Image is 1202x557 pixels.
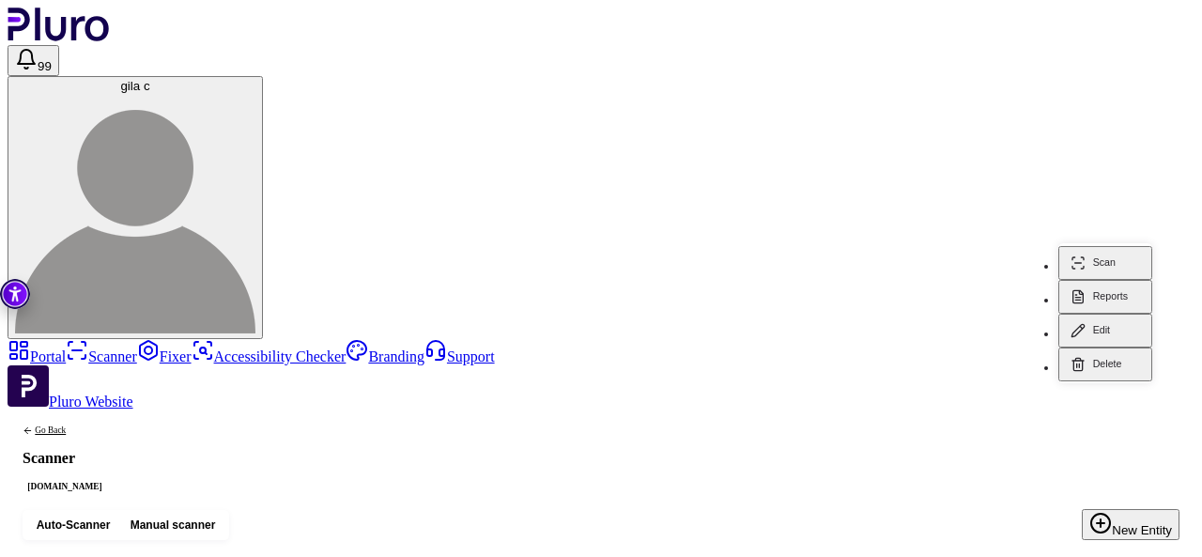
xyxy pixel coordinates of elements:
[192,348,347,364] a: Accessibility Checker
[8,394,133,410] a: Open Pluro Website
[1058,348,1152,381] button: Delete
[8,348,66,364] a: Portal
[131,518,216,533] span: Manual scanner
[1058,314,1152,348] button: Edit
[346,348,424,364] a: Branding
[1058,246,1152,280] button: Scan
[23,425,107,436] a: Back to previous screen
[8,45,59,76] button: Open notifications, you have 124 new notifications
[15,93,255,333] img: gila c
[23,451,107,466] h1: Scanner
[66,348,137,364] a: Scanner
[1082,509,1179,540] button: New Entity
[8,76,263,339] button: gila cgila c
[23,481,107,495] div: [DOMAIN_NAME]
[120,514,225,536] button: Manual scanner
[137,348,192,364] a: Fixer
[37,518,111,533] span: Auto-Scanner
[8,28,110,44] a: Logo
[120,79,149,93] span: gila c
[1058,280,1152,314] button: Reports
[8,339,1194,410] aside: Sidebar menu
[26,514,120,536] button: Auto-Scanner
[424,348,495,364] a: Support
[38,59,52,73] span: 99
